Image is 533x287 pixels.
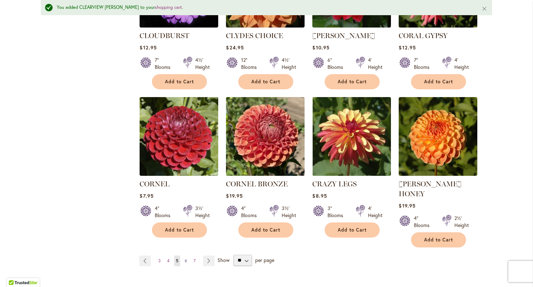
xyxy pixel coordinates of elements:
a: shopping cart [155,4,182,10]
span: Show [218,256,229,263]
button: Add to Cart [238,74,293,89]
a: CORNEL [140,171,218,177]
iframe: Launch Accessibility Center [5,262,25,282]
a: 4 [165,256,171,266]
div: 4" Blooms [414,215,434,229]
div: 2½' Height [454,215,469,229]
span: 3 [158,258,161,263]
span: Add to Cart [338,79,367,85]
button: Add to Cart [152,222,207,238]
span: $12.95 [399,44,416,51]
span: Add to Cart [251,79,280,85]
img: CRICHTON HONEY [399,97,477,176]
button: Add to Cart [325,222,380,238]
a: CLYDES CHOICE [226,31,283,40]
a: COOPER BLAINE [312,22,391,29]
span: Add to Cart [165,79,194,85]
a: CRICHTON HONEY [399,171,477,177]
div: 6" Blooms [327,56,347,71]
a: 6 [183,256,189,266]
span: 7 [194,258,196,263]
span: Add to Cart [424,79,453,85]
a: CRAZY LEGS [312,180,357,188]
div: 4' Height [368,56,382,71]
span: $10.95 [312,44,329,51]
span: $24.95 [226,44,244,51]
div: 7" Blooms [155,56,174,71]
span: 6 [185,258,187,263]
a: CLOUDBURST [140,31,189,40]
img: CORNEL BRONZE [226,97,305,176]
div: 4½' Height [195,56,210,71]
button: Add to Cart [411,232,466,247]
span: $8.95 [312,192,327,199]
div: 4" Blooms [241,205,261,219]
img: CRAZY LEGS [312,97,391,176]
a: CRAZY LEGS [312,171,391,177]
span: $19.95 [226,192,243,199]
a: [PERSON_NAME] [312,31,375,40]
a: Cloudburst [140,22,218,29]
span: $7.95 [140,192,153,199]
button: Add to Cart [411,74,466,89]
div: 3½' Height [282,205,296,219]
div: You added CLEARVIEW [PERSON_NAME] to your . [57,4,471,11]
img: CORNEL [140,97,218,176]
div: 4' Height [454,56,469,71]
div: 3" Blooms [327,205,347,219]
a: 7 [192,256,197,266]
a: CORAL GYPSY [399,31,448,40]
div: 12" Blooms [241,56,261,71]
div: 4½' Height [282,56,296,71]
span: Add to Cart [251,227,280,233]
span: Add to Cart [424,237,453,243]
span: $19.95 [399,202,415,209]
button: Add to Cart [152,74,207,89]
a: CORNEL BRONZE [226,180,288,188]
div: 7" Blooms [414,56,434,71]
div: 4" Blooms [155,205,174,219]
span: 5 [176,258,178,263]
a: CORNEL [140,180,170,188]
button: Add to Cart [325,74,380,89]
a: Clyde's Choice [226,22,305,29]
span: $12.95 [140,44,157,51]
a: 3 [157,256,163,266]
a: [PERSON_NAME] HONEY [399,180,461,198]
div: 4' Height [368,205,382,219]
div: 3½' Height [195,205,210,219]
span: Add to Cart [338,227,367,233]
span: Add to Cart [165,227,194,233]
a: CORAL GYPSY [399,22,477,29]
a: CORNEL BRONZE [226,171,305,177]
button: Add to Cart [238,222,293,238]
span: per page [255,256,274,263]
span: 4 [167,258,170,263]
